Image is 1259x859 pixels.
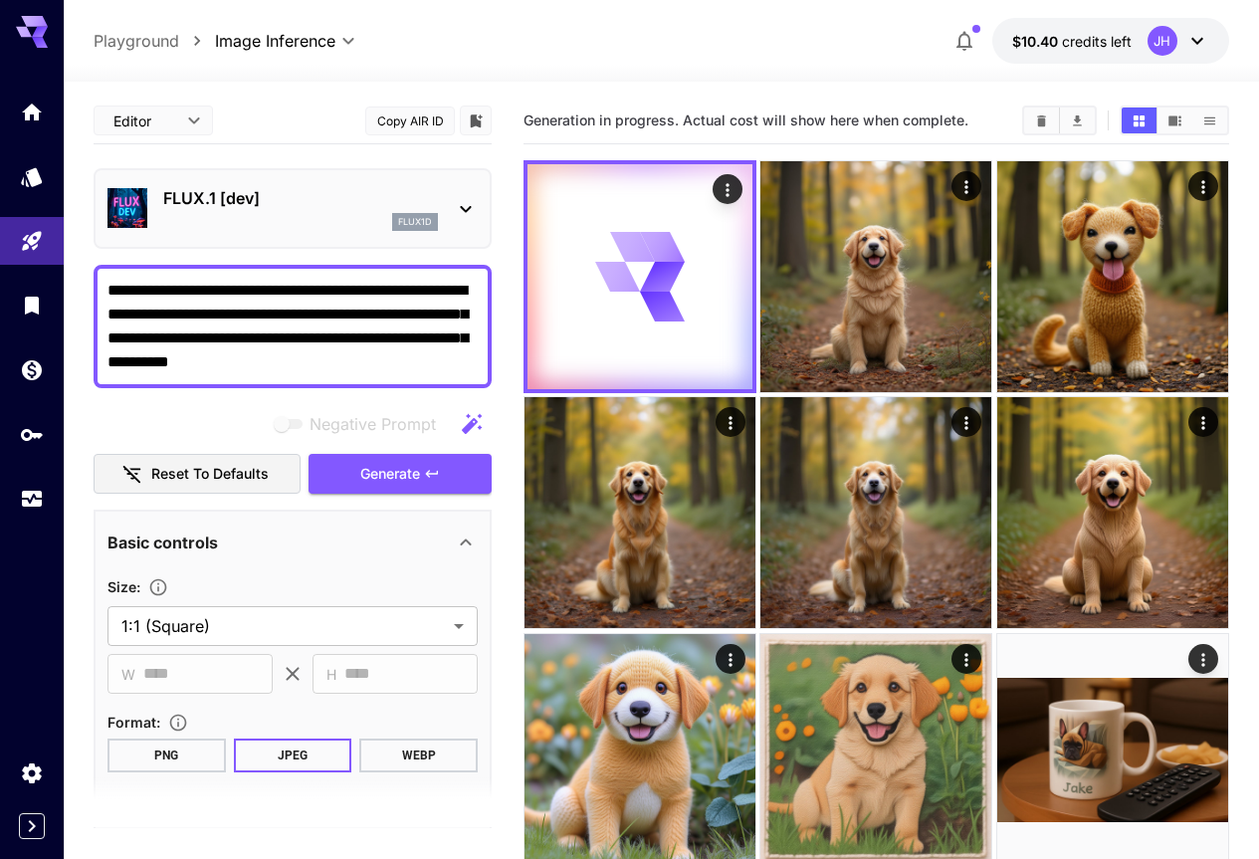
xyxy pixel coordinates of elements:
[997,397,1228,628] img: Z
[1024,107,1059,133] button: Clear Images
[1022,106,1097,135] div: Clear ImagesDownload All
[234,739,352,772] button: JPEG
[365,107,455,135] button: Copy AIR ID
[524,111,968,128] span: Generation in progress. Actual cost will show here when complete.
[20,229,44,254] div: Playground
[952,171,982,201] div: Actions
[1148,26,1177,56] div: JH
[1157,107,1192,133] button: Show images in video view
[94,454,301,495] button: Reset to defaults
[1012,33,1062,50] span: $10.40
[20,487,44,512] div: Usage
[1062,33,1132,50] span: credits left
[20,158,44,183] div: Models
[163,186,438,210] p: FLUX.1 [dev]
[1188,644,1218,674] div: Actions
[1188,407,1218,437] div: Actions
[309,454,492,495] button: Generate
[1188,171,1218,201] div: Actions
[716,407,745,437] div: Actions
[997,161,1228,392] img: 9k=
[121,663,135,686] span: W
[1120,106,1229,135] div: Show images in grid viewShow images in video viewShow images in list view
[107,714,160,731] span: Format :
[270,411,452,436] span: Negative prompts are not compatible with the selected model.
[760,161,991,392] img: Z
[107,178,478,239] div: FLUX.1 [dev]flux1d
[20,422,44,447] div: API Keys
[398,215,432,229] p: flux1d
[107,519,478,566] div: Basic controls
[121,614,446,638] span: 1:1 (Square)
[713,174,742,204] div: Actions
[107,531,218,554] p: Basic controls
[19,813,45,839] button: Expand sidebar
[94,29,179,53] a: Playground
[952,644,982,674] div: Actions
[1012,31,1132,52] div: $10.4011
[1192,107,1227,133] button: Show images in list view
[107,578,140,595] span: Size :
[326,663,336,686] span: H
[20,293,44,318] div: Library
[525,397,755,628] img: Z
[467,108,485,132] button: Add to library
[1060,107,1095,133] button: Download All
[359,739,478,772] button: WEBP
[716,644,745,674] div: Actions
[94,29,215,53] nav: breadcrumb
[20,760,44,785] div: Settings
[20,357,44,382] div: Wallet
[215,29,335,53] span: Image Inference
[160,713,196,733] button: Choose the file format for the output image.
[992,18,1229,64] button: $10.4011JH
[140,577,176,597] button: Adjust the dimensions of the generated image by specifying its width and height in pixels, or sel...
[952,407,982,437] div: Actions
[360,462,420,487] span: Generate
[760,397,991,628] img: 9k=
[113,110,175,131] span: Editor
[1122,107,1156,133] button: Show images in grid view
[107,739,226,772] button: PNG
[20,100,44,124] div: Home
[310,412,436,436] span: Negative Prompt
